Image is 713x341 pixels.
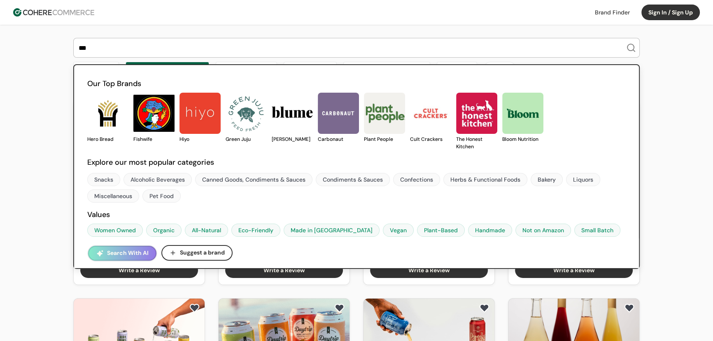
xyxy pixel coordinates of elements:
a: Vegan [383,224,414,237]
a: Snacks [87,173,120,186]
div: Plant-Based [424,226,458,235]
a: Liquors [566,173,600,186]
a: Women Owned [87,224,143,237]
button: add to favorite [188,302,201,314]
a: Organic [146,224,182,237]
button: add to favorite [333,302,346,314]
button: add to favorite [478,302,491,314]
div: Small Batch [581,226,613,235]
a: Alcoholic Beverages [123,173,192,186]
a: Not on Amazon [515,224,571,237]
button: add to favorite [622,302,636,314]
a: Made in [GEOGRAPHIC_DATA] [284,224,380,237]
div: Organic [153,226,175,235]
div: Confections [400,175,433,184]
button: Sign In / Sign Up [641,5,700,20]
div: Pet Food [149,192,174,201]
a: Condiments & Sauces [316,173,390,186]
a: Eco-Friendly [231,224,280,237]
div: Vegan [390,226,407,235]
div: Women Owned [94,226,136,235]
a: Canned Goods, Condiments & Sauces [195,173,312,186]
div: Herbs & Functional Foods [450,175,520,184]
div: Bakery [538,175,556,184]
div: Canned Goods, Condiments & Sauces [202,175,305,184]
div: Condiments & Sauces [323,175,383,184]
div: Miscellaneous [94,192,132,201]
a: All-Natural [185,224,228,237]
div: Liquors [573,175,593,184]
div: Eco-Friendly [238,226,273,235]
a: Pet Food [142,189,181,203]
a: Small Batch [574,224,620,237]
div: Alcoholic Beverages [130,175,185,184]
button: Write a Review [80,262,198,278]
div: All-Natural [192,226,221,235]
a: Miscellaneous [87,189,139,203]
h2: Explore our most popular categories [87,157,626,168]
img: Cohere Logo [13,8,94,16]
a: Handmade [468,224,512,237]
div: Made in [GEOGRAPHIC_DATA] [291,226,373,235]
button: Write a Review [515,262,633,278]
button: Suggest a brand [161,245,233,261]
a: Bakery [531,173,563,186]
button: Write a Review [225,262,343,278]
div: Snacks [94,175,113,184]
button: Write a Review [370,262,488,278]
div: Handmade [475,226,505,235]
button: Search With AI [88,246,156,261]
div: Not on Amazon [522,226,564,235]
button: Clear [484,62,516,75]
a: Herbs & Functional Foods [443,173,527,186]
a: Confections [393,173,440,186]
a: Plant-Based [417,224,465,237]
h2: Values [87,209,626,220]
h2: Our Top Brands [87,78,626,89]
